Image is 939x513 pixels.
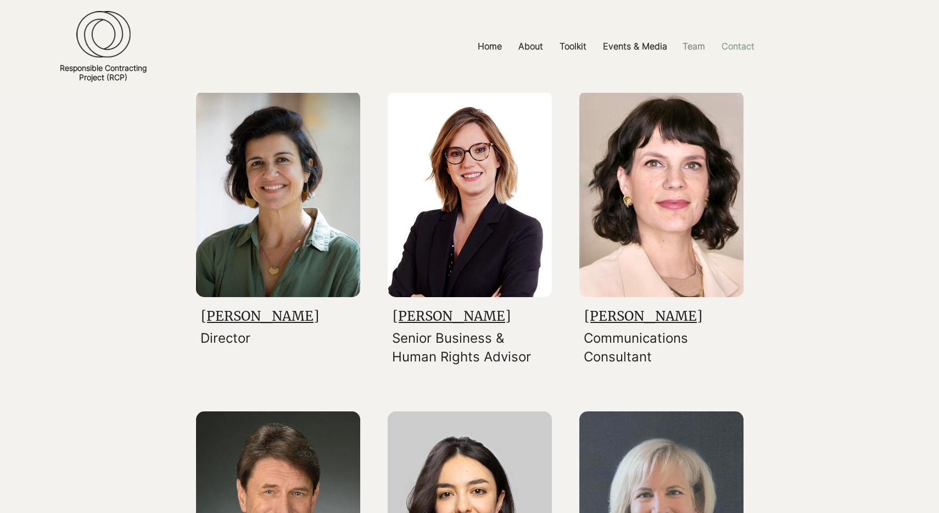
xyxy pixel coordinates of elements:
[201,308,319,325] a: [PERSON_NAME]
[674,34,713,59] a: Team
[60,63,147,82] a: Responsible ContractingProject (RCP)
[584,329,731,366] p: Communications Consultant
[392,329,540,366] p: Senior Business & Human Rights Advisor
[584,308,702,325] a: [PERSON_NAME]
[597,34,673,59] p: Events & Media
[554,34,592,59] p: Toolkit
[472,34,507,59] p: Home
[716,34,760,59] p: Contact
[677,34,711,59] p: Team
[595,34,674,59] a: Events & Media
[713,34,763,59] a: Contact
[551,34,595,59] a: Toolkit
[200,330,250,346] span: Director
[338,34,895,59] nav: Site
[470,34,510,59] a: Home
[388,91,552,297] img: Claire Bright_edited.jpg
[393,308,511,325] a: [PERSON_NAME]
[579,91,744,297] img: elizabeth_cline.JPG
[510,34,551,59] a: About
[513,34,549,59] p: About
